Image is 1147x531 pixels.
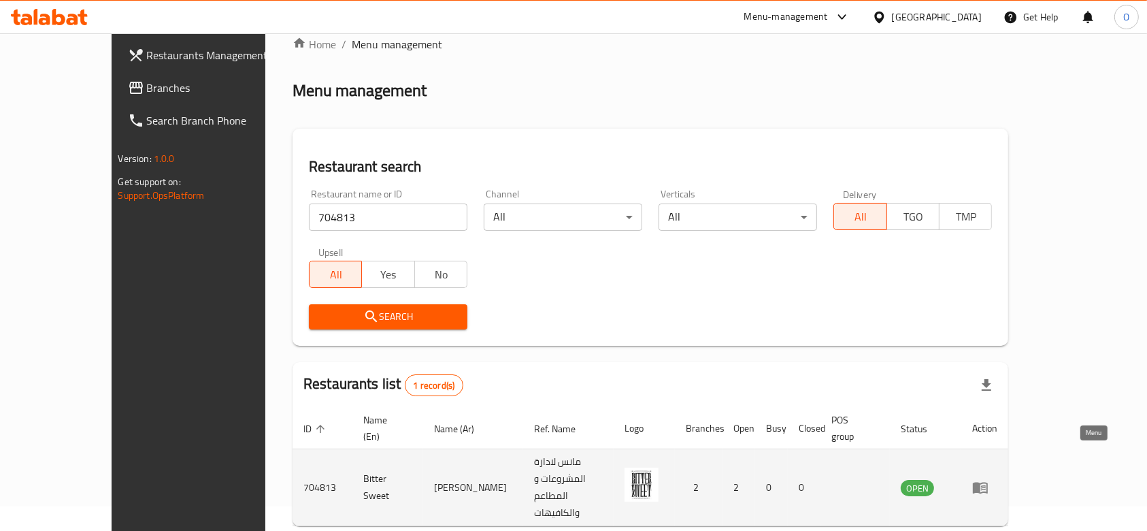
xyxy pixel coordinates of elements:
[363,412,407,445] span: Name (En)
[755,408,788,449] th: Busy
[309,304,467,329] button: Search
[534,421,593,437] span: Ref. Name
[893,207,934,227] span: TGO
[118,150,152,167] span: Version:
[434,421,492,437] span: Name (Ar)
[303,421,329,437] span: ID
[414,261,467,288] button: No
[939,203,992,230] button: TMP
[675,408,722,449] th: Branches
[788,449,820,526] td: 0
[147,80,293,96] span: Branches
[147,112,293,129] span: Search Branch Phone
[303,374,463,396] h2: Restaurants list
[840,207,881,227] span: All
[659,204,817,231] div: All
[293,449,352,526] td: 704813
[886,203,940,230] button: TGO
[420,265,462,285] span: No
[843,189,877,199] label: Delivery
[117,71,303,104] a: Branches
[117,39,303,71] a: Restaurants Management
[945,207,986,227] span: TMP
[1123,10,1129,25] span: O
[352,36,442,52] span: Menu management
[293,80,427,101] h2: Menu management
[722,449,755,526] td: 2
[293,36,336,52] a: Home
[625,468,659,502] img: Bitter Sweet
[154,150,175,167] span: 1.0.0
[309,261,362,288] button: All
[523,449,614,526] td: مانس لادارة المشروعات و المطاعم والكافيهات
[970,369,1003,402] div: Export file
[831,412,874,445] span: POS group
[367,265,409,285] span: Yes
[405,374,464,396] div: Total records count
[342,36,346,52] li: /
[147,47,293,63] span: Restaurants Management
[405,379,463,392] span: 1 record(s)
[352,449,423,526] td: Bitter Sweet
[901,481,934,496] span: OPEN
[423,449,523,526] td: [PERSON_NAME]
[755,449,788,526] td: 0
[117,104,303,137] a: Search Branch Phone
[722,408,755,449] th: Open
[788,408,820,449] th: Closed
[961,408,1008,449] th: Action
[361,261,414,288] button: Yes
[309,157,992,177] h2: Restaurant search
[320,308,456,325] span: Search
[118,173,181,191] span: Get support on:
[318,247,344,257] label: Upsell
[614,408,675,449] th: Logo
[744,9,828,25] div: Menu-management
[675,449,722,526] td: 2
[309,204,467,231] input: Search for restaurant name or ID..
[901,421,945,437] span: Status
[293,36,1008,52] nav: breadcrumb
[484,204,642,231] div: All
[315,265,356,285] span: All
[833,203,886,230] button: All
[293,408,1008,526] table: enhanced table
[892,10,982,25] div: [GEOGRAPHIC_DATA]
[118,187,205,204] a: Support.OpsPlatform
